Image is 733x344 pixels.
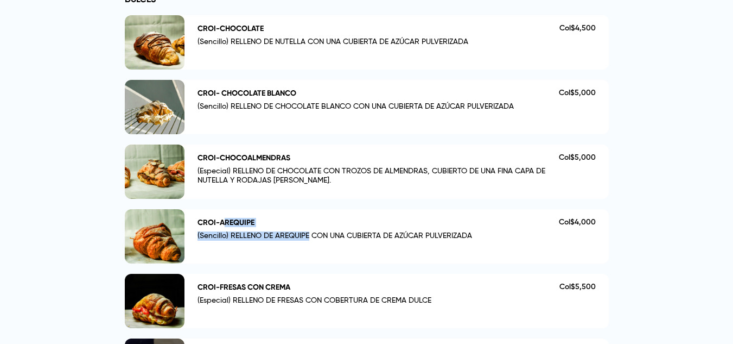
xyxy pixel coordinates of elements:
p: Col$ 5,000 [559,89,596,98]
h4: CROI-CHOCOALMENDRAS [197,153,290,162]
p: Col$ 5,500 [559,283,596,292]
h4: CROI- CHOCOLATE BLANCO [197,89,296,98]
h4: CROI-FRESAS CON CREMA [197,283,290,292]
p: (Especial) RELLENO DE CHOCOLATE CON TROZOS DE ALMENDRAS, CUBIERTO DE UNA FINA CAPA DE NUTELLA Y R... [197,167,559,190]
p: Col$ 5,000 [559,153,596,162]
p: (Sencillo) RELLENO DE AREQUIPE CON UNA CUBIERTA DE AZÚCAR PULVERIZADA [197,232,559,245]
h4: CROI-AREQUIPE [197,218,254,227]
p: Col$ 4,000 [559,218,596,227]
p: Col$ 4,500 [559,24,596,33]
p: (Sencillo) RELLENO DE NUTELLA CON UNA CUBIERTA DE AZÚCAR PULVERIZADA [197,37,559,51]
h4: CROI-CHOCOLATE [197,24,264,33]
p: (Especial) RELLENO DE FRESAS CON COBERTURA DE CREMA DULCE [197,296,559,310]
p: (Sencillo) RELLENO DE CHOCOLATE BLANCO CON UNA CUBIERTA DE AZÚCAR PULVERIZADA [197,102,559,116]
